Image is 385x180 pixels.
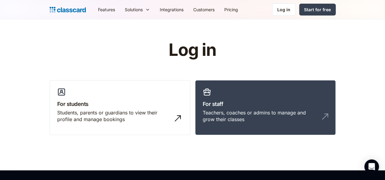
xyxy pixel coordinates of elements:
div: Open Intercom Messenger [364,159,379,174]
div: Log in [277,6,290,13]
div: Start for free [304,6,331,13]
a: Customers [188,3,219,16]
div: Solutions [125,6,143,13]
div: Students, parents or guardians to view their profile and manage bookings [57,109,170,123]
a: home [50,5,86,14]
a: For staffTeachers, coaches or admins to manage and grow their classes [195,80,336,135]
a: Pricing [219,3,243,16]
a: For studentsStudents, parents or guardians to view their profile and manage bookings [50,80,190,135]
div: Teachers, coaches or admins to manage and grow their classes [203,109,316,123]
a: Log in [272,3,296,16]
h3: For students [57,100,183,108]
div: Solutions [120,3,155,16]
a: Integrations [155,3,188,16]
h1: Log in [96,41,289,59]
h3: For staff [203,100,328,108]
a: Features [93,3,120,16]
a: Start for free [299,4,336,15]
